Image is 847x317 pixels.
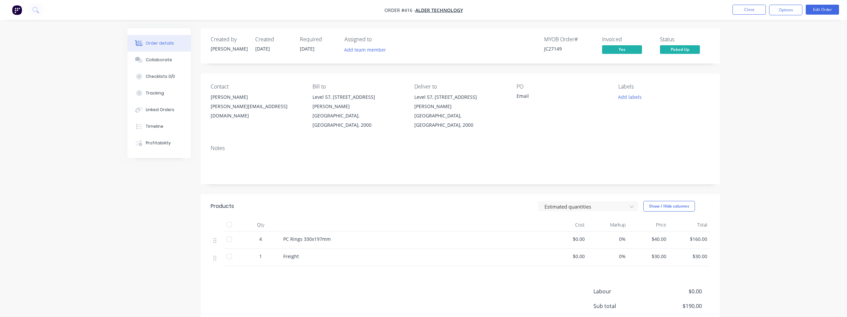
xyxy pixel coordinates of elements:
div: [PERSON_NAME] [211,92,302,102]
span: Freight [283,253,299,259]
div: Status [660,36,710,43]
button: Show / Hide columns [643,201,695,212]
span: $40.00 [631,236,667,242]
span: 1 [259,253,262,260]
span: Order #416 - [384,7,415,13]
span: $0.00 [652,287,702,295]
div: Tracking [146,90,164,96]
div: Markup [587,218,628,232]
button: Collaborate [127,52,191,68]
span: Picked Up [660,45,700,54]
div: Order details [146,40,174,46]
span: $160.00 [672,236,707,242]
div: Timeline [146,123,163,129]
div: Labels [618,83,710,90]
span: $0.00 [549,253,585,260]
span: 0% [590,253,626,260]
button: Options [769,5,802,15]
button: Profitability [127,135,191,151]
div: Contact [211,83,302,90]
div: [PERSON_NAME][PERSON_NAME][EMAIL_ADDRESS][DOMAIN_NAME] [211,92,302,120]
div: Required [300,36,336,43]
span: $0.00 [549,236,585,242]
div: [GEOGRAPHIC_DATA], [GEOGRAPHIC_DATA], 2000 [414,111,506,130]
div: JC27149 [544,45,594,52]
div: [GEOGRAPHIC_DATA], [GEOGRAPHIC_DATA], 2000 [313,111,404,130]
button: Checklists 0/0 [127,68,191,85]
button: Add team member [344,45,390,54]
div: Assigned to [344,36,411,43]
span: $30.00 [672,253,707,260]
button: Linked Orders [127,101,191,118]
div: Invoiced [602,36,652,43]
div: Linked Orders [146,107,174,113]
button: Close [733,5,766,15]
button: Add labels [615,92,645,101]
div: Collaborate [146,57,172,63]
div: PO [517,83,608,90]
div: Email [517,92,600,102]
div: Products [211,202,234,210]
div: Qty [241,218,281,232]
span: [DATE] [300,46,315,52]
div: Price [628,218,669,232]
button: Timeline [127,118,191,135]
div: Cost [547,218,588,232]
div: Notes [211,145,710,151]
div: Created by [211,36,247,43]
div: Checklists 0/0 [146,74,175,79]
div: Level 57, [STREET_ADDRESS][PERSON_NAME][GEOGRAPHIC_DATA], [GEOGRAPHIC_DATA], 2000 [313,92,404,130]
div: Total [669,218,710,232]
span: PC Rings 330x197mm [283,236,331,242]
div: Created [255,36,292,43]
a: Alder Technology [415,7,463,13]
button: Picked Up [660,45,700,55]
span: 0% [590,236,626,242]
div: [PERSON_NAME] [211,45,247,52]
div: Level 57, [STREET_ADDRESS][PERSON_NAME] [414,92,506,111]
span: $30.00 [631,253,667,260]
div: Level 57, [STREET_ADDRESS][PERSON_NAME] [313,92,404,111]
div: [PERSON_NAME][EMAIL_ADDRESS][DOMAIN_NAME] [211,102,302,120]
div: Level 57, [STREET_ADDRESS][PERSON_NAME][GEOGRAPHIC_DATA], [GEOGRAPHIC_DATA], 2000 [414,92,506,130]
div: Profitability [146,140,171,146]
img: Factory [12,5,22,15]
div: Bill to [313,83,404,90]
span: 4 [259,236,262,242]
button: Order details [127,35,191,52]
span: Yes [602,45,642,54]
span: Labour [593,287,653,295]
button: Edit Order [806,5,839,15]
span: Sub total [593,302,653,310]
span: $190.00 [652,302,702,310]
button: Tracking [127,85,191,101]
span: [DATE] [255,46,270,52]
div: Deliver to [414,83,506,90]
button: Add team member [340,45,389,54]
div: MYOB Order # [544,36,594,43]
